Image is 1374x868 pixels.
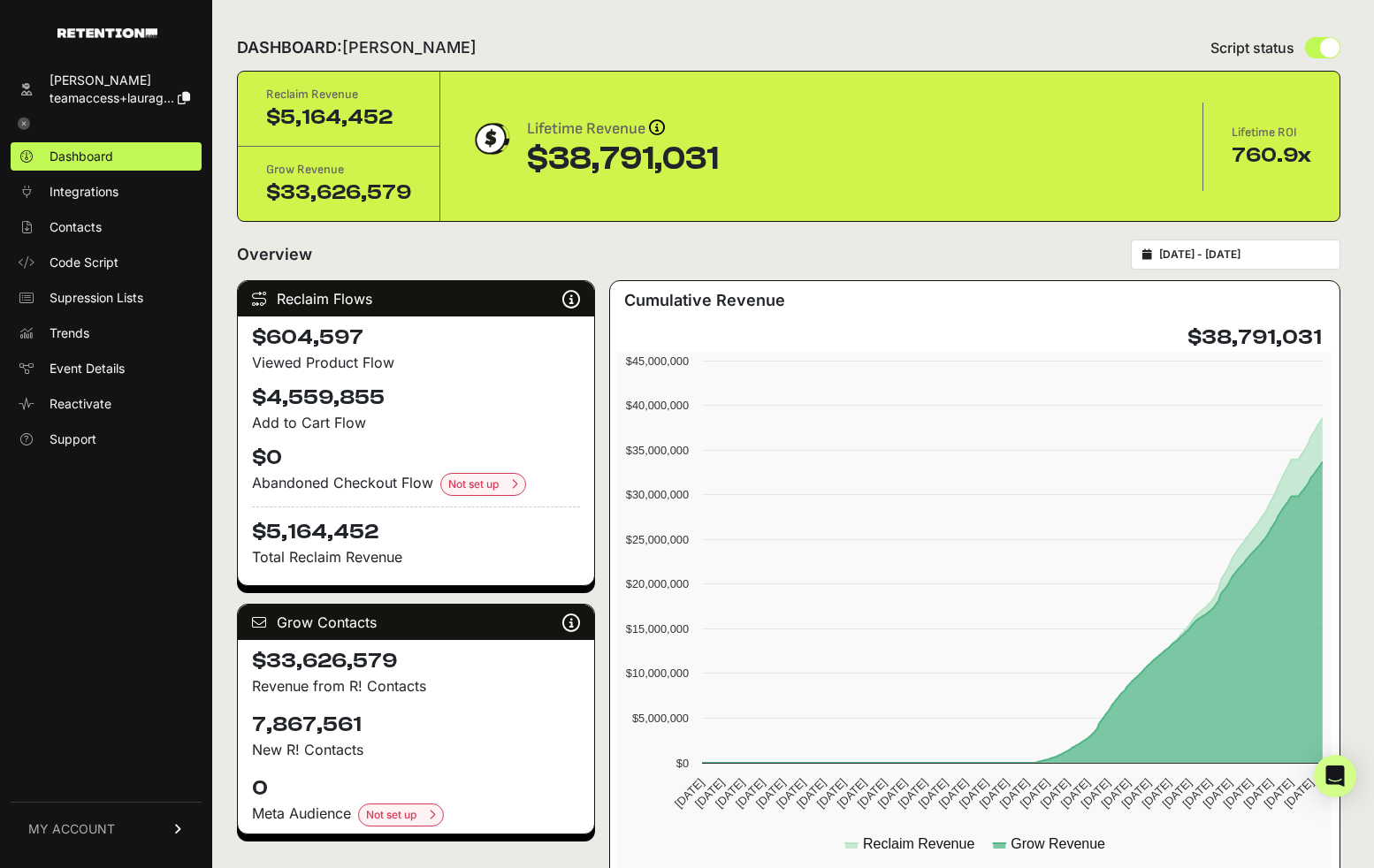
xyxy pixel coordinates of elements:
[1187,324,1322,352] h4: $38,791,031
[252,384,580,412] h4: $4,559,855
[1282,776,1317,811] text: [DATE]
[624,288,785,313] h3: Cumulative Revenue
[977,776,1011,811] text: [DATE]
[252,739,580,760] p: New R! Contacts
[626,444,689,457] text: $35,000,000
[342,38,477,57] span: [PERSON_NAME]
[266,86,411,103] div: Reclaim Revenue
[626,622,689,636] text: $15,000,000
[1262,776,1296,811] text: [DATE]
[50,254,118,271] span: Code Script
[692,776,727,811] text: [DATE]
[1160,776,1195,811] text: [DATE]
[11,213,202,241] a: Contacts
[1038,776,1072,811] text: [DATE]
[11,178,202,206] a: Integrations
[1232,141,1311,170] div: 760.9x
[794,776,828,811] text: [DATE]
[11,319,202,347] a: Trends
[50,72,190,89] div: [PERSON_NAME]
[50,360,125,377] span: Event Details
[252,506,580,546] h4: $5,164,452
[252,352,580,373] div: Viewed Product Flow
[1079,776,1113,811] text: [DATE]
[1241,776,1276,811] text: [DATE]
[1119,776,1154,811] text: [DATE]
[11,802,202,856] a: MY ACCOUNT
[1140,776,1174,811] text: [DATE]
[252,412,580,433] div: Add to Cart Flow
[626,666,689,680] text: $10,000,000
[237,35,477,60] h2: DASHBOARD:
[626,577,689,590] text: $20,000,000
[50,289,143,307] span: Supression Lists
[1232,124,1311,141] div: Lifetime ROI
[936,776,971,811] text: [DATE]
[863,836,974,851] text: Reclaim Revenue
[916,776,950,811] text: [DATE]
[713,776,747,811] text: [DATE]
[266,103,411,132] div: $5,164,452
[252,472,580,496] div: Abandoned Checkout Flow
[11,248,202,277] a: Code Script
[252,774,580,803] h4: 0
[57,28,157,38] img: Retention.com
[266,179,411,207] div: $33,626,579
[527,141,719,177] div: $38,791,031
[626,354,689,368] text: $45,000,000
[11,66,202,112] a: [PERSON_NAME] teamaccess+laurag...
[11,425,202,453] a: Support
[50,148,113,165] span: Dashboard
[1018,776,1052,811] text: [DATE]
[50,324,89,342] span: Trends
[50,183,118,201] span: Integrations
[1058,776,1093,811] text: [DATE]
[875,776,910,811] text: [DATE]
[835,776,869,811] text: [DATE]
[626,488,689,501] text: $30,000,000
[1180,776,1215,811] text: [DATE]
[252,803,580,826] div: Meta Audience
[11,284,202,312] a: Supression Lists
[1099,776,1134,811] text: [DATE]
[50,395,111,413] span: Reactivate
[50,90,174,105] span: teamaccess+laurag...
[252,324,580,352] h4: $604,597
[733,776,767,811] text: [DATE]
[237,242,312,267] h2: Overview
[632,712,689,725] text: $5,000,000
[252,444,580,472] h4: $0
[252,711,580,739] h4: 7,867,561
[626,533,689,546] text: $25,000,000
[238,605,594,640] div: Grow Contacts
[774,776,808,811] text: [DATE]
[11,390,202,418] a: Reactivate
[672,776,706,811] text: [DATE]
[252,675,580,697] p: Revenue from R! Contacts
[896,776,930,811] text: [DATE]
[753,776,788,811] text: [DATE]
[957,776,991,811] text: [DATE]
[1221,776,1256,811] text: [DATE]
[238,281,594,316] div: Reclaim Flows
[252,647,580,675] h4: $33,626,579
[1011,836,1106,851] text: Grow Revenue
[1314,755,1356,797] div: Open Intercom Messenger
[626,399,689,412] text: $40,000,000
[252,546,580,567] p: Total Reclaim Revenue
[1210,37,1294,58] span: Script status
[28,820,115,838] span: MY ACCOUNT
[11,354,202,383] a: Event Details
[50,430,96,448] span: Support
[50,218,102,236] span: Contacts
[997,776,1032,811] text: [DATE]
[469,117,513,161] img: dollar-coin-05c43ed7efb7bc0c12610022525b4bbbb207c7efeef5aecc26f025e68dcafac9.png
[527,117,719,141] div: Lifetime Revenue
[266,161,411,179] div: Grow Revenue
[855,776,889,811] text: [DATE]
[814,776,849,811] text: [DATE]
[11,142,202,171] a: Dashboard
[1201,776,1235,811] text: [DATE]
[676,757,689,770] text: $0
